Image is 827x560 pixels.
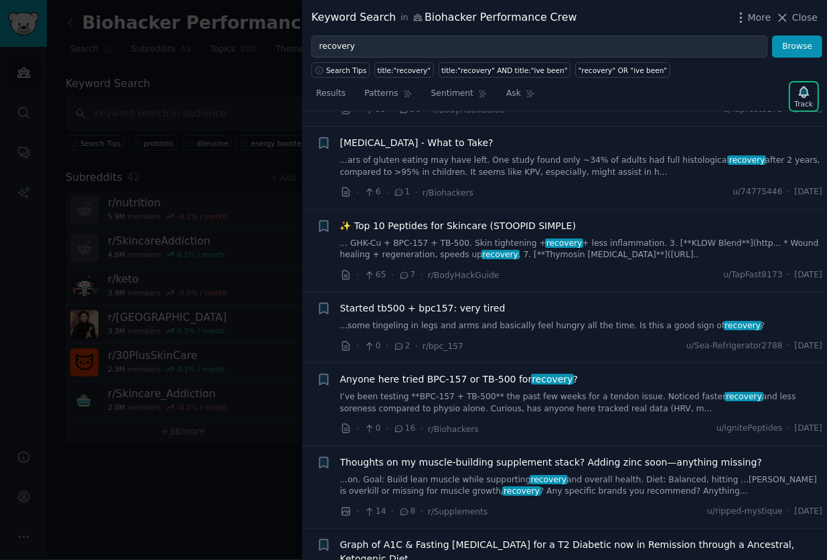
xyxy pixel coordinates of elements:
button: Track [790,82,818,111]
span: · [787,506,790,518]
a: title:"recovery" AND title:"ive been" [439,62,571,78]
span: u/Sea-Refrigerator2788 [686,340,783,352]
span: recovery [481,250,520,259]
button: Browse [772,36,822,58]
div: "recovery" OR "ive been" [579,66,668,75]
span: · [415,339,418,353]
span: · [356,268,359,282]
button: Search Tips [311,62,370,78]
span: [DATE] [795,506,822,518]
div: title:"recovery" AND title:"ive been" [441,66,567,75]
span: 8 [398,506,415,518]
span: · [386,339,388,353]
span: · [356,339,359,353]
span: r/Biohackers [423,188,473,198]
span: u/74775446 [733,186,782,198]
span: recovery [531,374,575,384]
span: recovery [724,321,762,330]
span: 16 [393,423,415,435]
span: More [748,11,771,25]
span: Results [316,88,346,100]
span: · [787,423,790,435]
span: in [400,12,408,24]
span: · [391,268,394,282]
div: title:"recovery" [378,66,431,75]
span: 2 [393,340,410,352]
span: 7 [398,269,415,281]
span: recovery [725,392,763,401]
span: 1 [393,186,410,198]
span: [DATE] [795,423,822,435]
span: 0 [364,340,380,352]
a: ... GHK-Cu + BPC-157 + TB-500. Skin tightening +recovery+ less inflammation. 3. [**KLOW Blend**](... [340,238,823,261]
span: · [420,504,423,518]
span: Sentiment [431,88,473,100]
span: 6 [364,186,380,198]
a: Ask [502,83,540,111]
span: recovery [502,486,540,496]
a: Patterns [360,83,417,111]
div: Keyword Search Biohacker Performance Crew [311,9,577,26]
span: · [356,186,359,200]
span: · [386,186,388,200]
a: title:"recovery" [374,62,434,78]
span: · [391,504,394,518]
span: u/ripped-mystique [707,506,782,518]
span: 14 [364,506,386,518]
span: recovery [530,475,568,484]
span: · [420,422,423,436]
a: ✨ Top 10 Peptides for Skincare (STOOPID SIMPLE) [340,219,577,233]
span: · [356,422,359,436]
span: · [787,269,790,281]
span: 65 [364,269,386,281]
span: [DATE] [795,269,822,281]
a: Anyone here tried BPC-157 or TB-500 forrecovery? [340,372,578,387]
span: r/bpc_157 [423,342,463,351]
span: [DATE] [795,186,822,198]
a: I’ve been testing **BPC-157 + TB-500** the past few weeks for a tendon issue. Noticed fasterrecov... [340,391,823,415]
span: r/Supplements [428,507,488,516]
a: "recovery" OR "ive been" [575,62,670,78]
span: Anyone here tried BPC-157 or TB-500 for ? [340,372,578,387]
span: Patterns [364,88,398,100]
span: [DATE] [795,340,822,352]
span: · [787,340,790,352]
a: ...on. Goal: Build lean muscle while supportingrecoveryand overall health. Diet: Balanced, hittin... [340,474,823,498]
span: Close [792,11,818,25]
span: Search Tips [326,66,367,75]
button: Close [775,11,818,25]
span: r/BodyHackGuide [428,271,500,280]
a: ...ars of gluten eating may have left. One study found only ~34% of adults had full histologicalr... [340,155,823,178]
span: r/Biohackers [428,425,479,434]
a: Started tb500 + bpc157: very tired [340,301,506,316]
span: recovery [545,238,583,248]
a: Results [311,83,350,111]
span: 0 [364,423,380,435]
span: · [420,268,423,282]
input: Try a keyword related to your business [311,36,767,58]
a: [MEDICAL_DATA] - What to Take? [340,136,494,150]
span: u/ignitePeptides [717,423,783,435]
span: · [356,504,359,518]
a: Thoughts on my muscle-building supplement stack? Adding zinc soon—anything missing? [340,456,762,470]
div: Track [795,99,813,109]
span: · [415,186,418,200]
span: recovery [728,155,766,165]
a: ...some tingeling in legs and arms and basically feel hungry all the time. Is this a good sign of... [340,320,823,332]
button: More [734,11,771,25]
span: · [386,422,388,436]
a: Sentiment [427,83,492,111]
span: · [787,186,790,198]
span: u/TapFast8173 [723,269,782,281]
span: Ask [506,88,521,100]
